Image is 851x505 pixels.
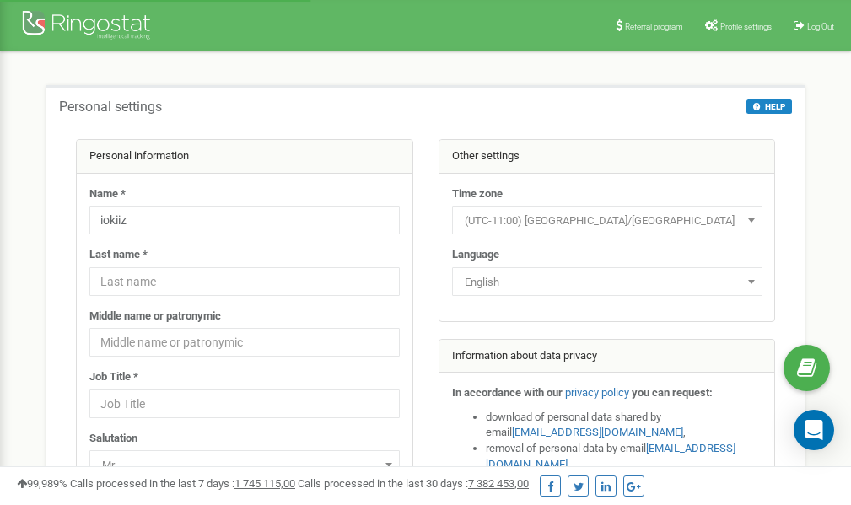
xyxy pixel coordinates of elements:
li: removal of personal data by email , [486,441,762,472]
span: 99,989% [17,477,67,490]
div: Other settings [439,140,775,174]
span: Calls processed in the last 7 days : [70,477,295,490]
span: (UTC-11:00) Pacific/Midway [452,206,762,234]
input: Last name [89,267,400,296]
a: privacy policy [565,386,629,399]
strong: you can request: [632,386,713,399]
div: Open Intercom Messenger [794,410,834,450]
button: HELP [746,99,792,114]
div: Personal information [77,140,412,174]
span: Profile settings [720,22,772,31]
label: Salutation [89,431,137,447]
label: Middle name or patronymic [89,309,221,325]
input: Job Title [89,389,400,418]
h5: Personal settings [59,99,162,115]
label: Name * [89,186,126,202]
span: Log Out [807,22,834,31]
div: Information about data privacy [439,340,775,373]
li: download of personal data shared by email , [486,410,762,441]
u: 1 745 115,00 [234,477,295,490]
input: Name [89,206,400,234]
span: Mr. [89,450,400,479]
label: Time zone [452,186,503,202]
label: Job Title * [89,369,138,385]
span: Referral program [625,22,683,31]
label: Language [452,247,499,263]
span: (UTC-11:00) Pacific/Midway [458,209,757,233]
span: Mr. [95,454,394,477]
span: Calls processed in the last 30 days : [298,477,529,490]
a: [EMAIL_ADDRESS][DOMAIN_NAME] [512,426,683,438]
input: Middle name or patronymic [89,328,400,357]
strong: In accordance with our [452,386,563,399]
span: English [458,271,757,294]
span: English [452,267,762,296]
u: 7 382 453,00 [468,477,529,490]
label: Last name * [89,247,148,263]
